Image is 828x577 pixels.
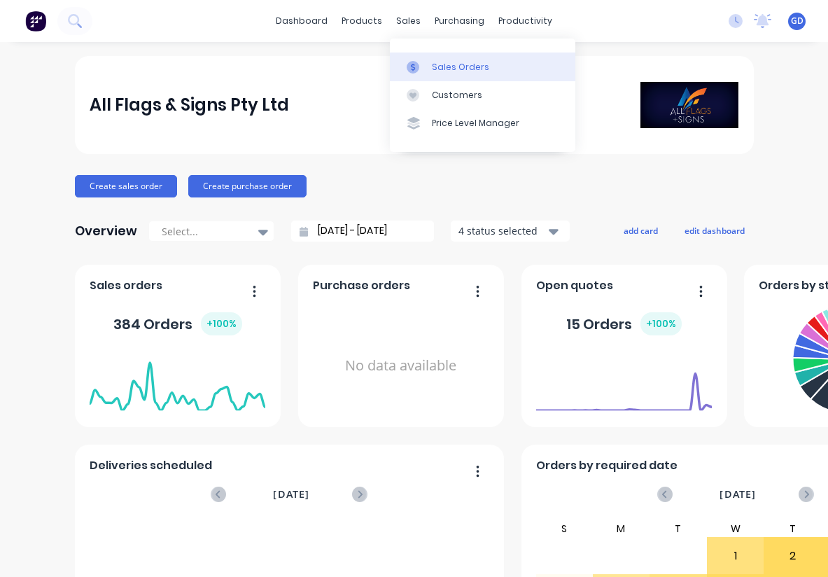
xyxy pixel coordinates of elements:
div: + 100 % [201,312,242,335]
div: Sales Orders [432,61,489,74]
div: T [764,520,821,537]
span: Sales orders [90,277,162,294]
div: Overview [75,217,137,245]
div: No data available [313,300,489,432]
a: Customers [390,81,575,109]
a: Price Level Manager [390,109,575,137]
div: productivity [491,11,559,32]
span: Purchase orders [313,277,410,294]
div: 4 status selected [458,223,547,238]
div: S [535,520,593,537]
div: purchasing [428,11,491,32]
div: 2 [764,538,820,573]
div: products [335,11,389,32]
span: [DATE] [720,487,756,502]
img: Factory [25,11,46,32]
span: Open quotes [536,277,613,294]
a: Sales Orders [390,53,575,81]
button: Create sales order [75,175,177,197]
span: [DATE] [273,487,309,502]
div: M [593,520,650,537]
div: + 100 % [640,312,682,335]
div: 15 Orders [566,312,682,335]
span: GD [791,15,804,27]
div: Customers [432,89,482,102]
a: dashboard [269,11,335,32]
img: All Flags & Signs Pty Ltd [640,82,738,128]
button: edit dashboard [675,221,754,239]
div: Price Level Manager [432,117,519,130]
div: W [707,520,764,537]
div: 1 [708,538,764,573]
button: Create purchase order [188,175,307,197]
div: 384 Orders [113,312,242,335]
div: sales [389,11,428,32]
div: T [650,520,707,537]
button: add card [615,221,667,239]
button: 4 status selected [451,221,570,242]
div: All Flags & Signs Pty Ltd [90,91,289,119]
